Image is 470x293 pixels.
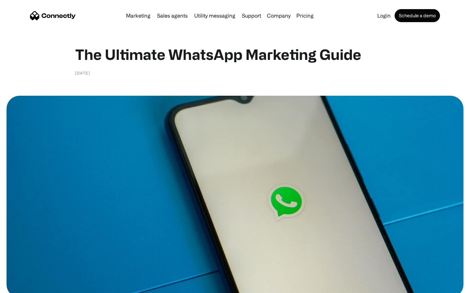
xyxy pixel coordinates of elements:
[192,13,238,18] a: Utility messaging
[123,13,153,18] a: Marketing
[265,11,292,20] div: Company
[154,13,190,18] a: Sales agents
[75,70,90,76] div: [DATE]
[75,46,395,63] h1: The Ultimate WhatsApp Marketing Guide
[239,13,264,18] a: Support
[375,13,393,18] a: Login
[395,9,440,22] a: Schedule a demo
[294,13,316,18] a: Pricing
[30,11,76,21] a: home
[7,282,39,291] aside: Language selected: English
[267,11,290,20] div: Company
[13,282,39,291] ul: Language list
